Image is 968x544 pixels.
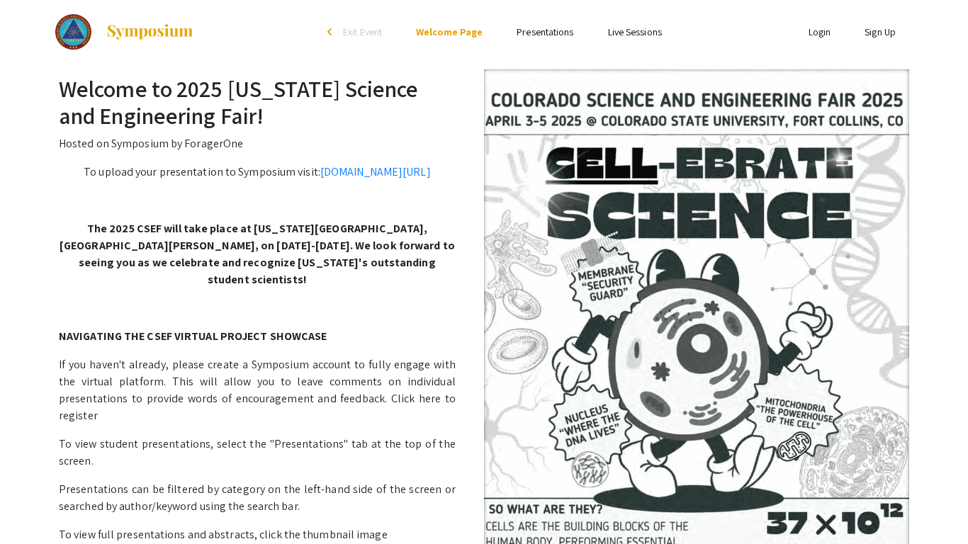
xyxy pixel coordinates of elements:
p: To view full presentations and abstracts, click the thumbnail image [59,526,909,543]
p: Hosted on Symposium by ForagerOne [59,135,909,152]
iframe: Chat [11,480,60,533]
img: Symposium by ForagerOne [106,23,194,40]
a: 2025 Colorado Science and Engineering Fair [55,14,194,50]
a: Login [809,25,831,38]
p: To view student presentations, select the "Presentations" tab at the top of the screen. [59,436,909,470]
p: To upload your presentation to Symposium visit: [59,164,909,181]
strong: NAVIGATING THE CSEF VIRTUAL PROJECT SHOWCASE [59,329,327,344]
a: [DOMAIN_NAME][URL] [320,164,431,179]
strong: The 2025 CSEF will take place at [US_STATE][GEOGRAPHIC_DATA], [GEOGRAPHIC_DATA][PERSON_NAME], on ... [60,221,455,287]
h2: Welcome to 2025 [US_STATE] Science and Engineering Fair! [59,75,909,130]
span: Exit Event [343,25,382,38]
a: Live Sessions [608,25,662,38]
img: 2025 Colorado Science and Engineering Fair [55,14,91,50]
div: arrow_back_ios [327,28,336,36]
a: Welcome Page [416,25,483,38]
p: If you haven't already, please create a Symposium account to fully engage with the virtual platfo... [59,356,909,424]
a: Sign Up [865,25,896,38]
a: Presentations [517,25,573,38]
